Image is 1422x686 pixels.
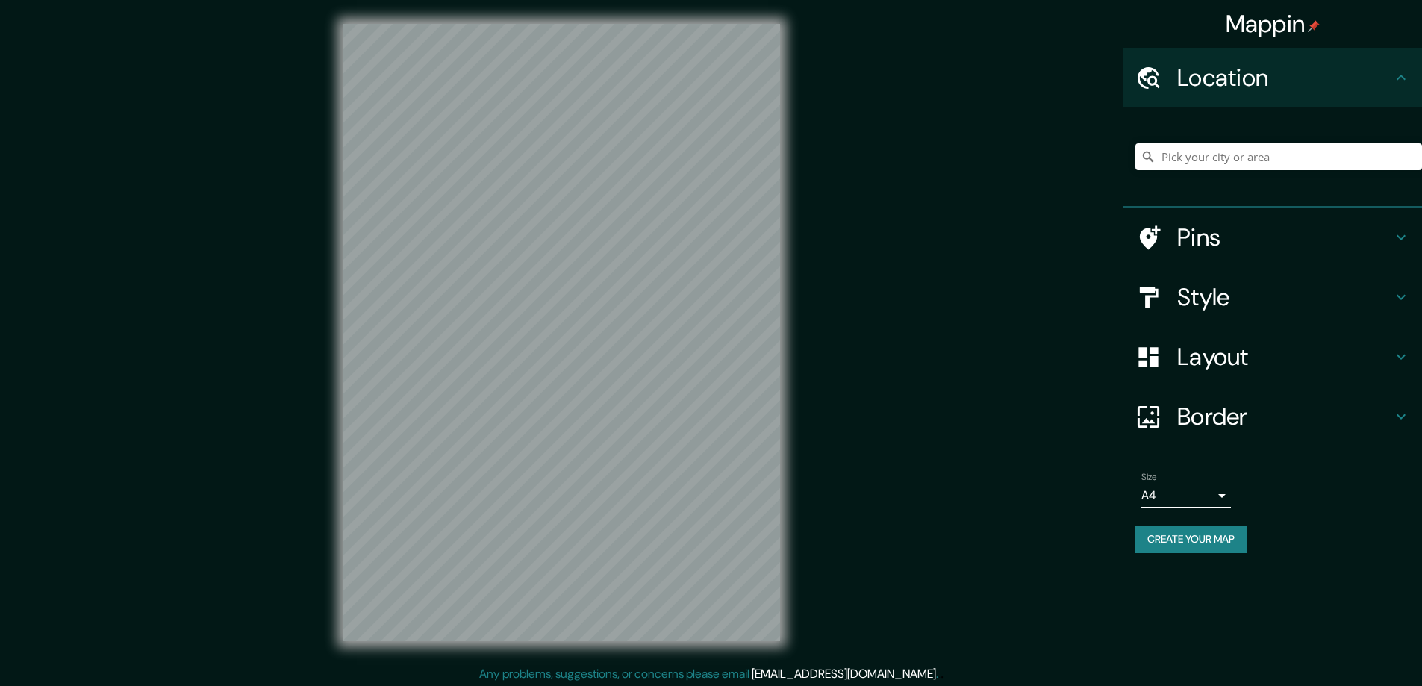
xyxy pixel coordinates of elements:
[1123,387,1422,446] div: Border
[479,665,938,683] p: Any problems, suggestions, or concerns please email .
[343,24,780,641] canvas: Map
[752,666,936,682] a: [EMAIL_ADDRESS][DOMAIN_NAME]
[1177,342,1392,372] h4: Layout
[1123,208,1422,267] div: Pins
[938,665,941,683] div: .
[1177,282,1392,312] h4: Style
[1141,471,1157,484] label: Size
[1123,48,1422,107] div: Location
[1177,63,1392,93] h4: Location
[1123,327,1422,387] div: Layout
[1135,526,1247,553] button: Create your map
[1123,267,1422,327] div: Style
[1308,20,1320,32] img: pin-icon.png
[1177,402,1392,431] h4: Border
[1141,484,1231,508] div: A4
[1177,222,1392,252] h4: Pins
[1226,9,1320,39] h4: Mappin
[941,665,944,683] div: .
[1135,143,1422,170] input: Pick your city or area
